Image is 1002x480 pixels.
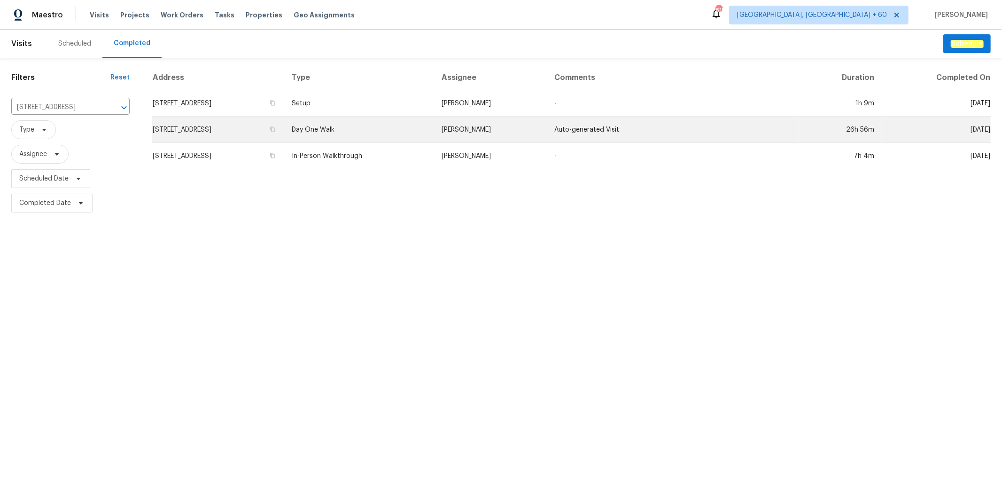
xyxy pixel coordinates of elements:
td: 26h 56m [799,117,882,143]
span: Type [19,125,34,134]
button: Open [117,101,131,114]
button: Copy Address [268,125,277,134]
td: 1h 9m [799,90,882,117]
div: Completed [114,39,150,48]
th: Assignee [434,65,547,90]
td: [DATE] [882,90,991,117]
td: [STREET_ADDRESS] [152,143,284,169]
h1: Filters [11,73,110,82]
td: - [547,143,799,169]
button: Copy Address [268,99,277,107]
span: Geo Assignments [294,10,355,20]
td: [DATE] [882,117,991,143]
td: [PERSON_NAME] [434,117,547,143]
em: Schedule [951,40,983,47]
div: Reset [110,73,130,82]
span: [PERSON_NAME] [931,10,988,20]
td: Day One Walk [284,117,434,143]
th: Duration [799,65,882,90]
td: 7h 4m [799,143,882,169]
span: Completed Date [19,198,71,208]
div: Scheduled [58,39,91,48]
span: Projects [120,10,149,20]
span: Assignee [19,150,47,159]
th: Type [284,65,434,90]
td: [DATE] [882,143,991,169]
span: [GEOGRAPHIC_DATA], [GEOGRAPHIC_DATA] + 60 [737,10,887,20]
td: [STREET_ADDRESS] [152,117,284,143]
span: Tasks [215,12,234,18]
td: Setup [284,90,434,117]
th: Completed On [882,65,991,90]
span: Scheduled Date [19,174,69,183]
th: Address [152,65,284,90]
button: Schedule [943,34,991,54]
th: Comments [547,65,799,90]
span: Properties [246,10,282,20]
button: Copy Address [268,151,277,160]
input: Search for an address... [11,100,103,115]
div: 815 [715,6,722,15]
span: Maestro [32,10,63,20]
td: [PERSON_NAME] [434,143,547,169]
td: [STREET_ADDRESS] [152,90,284,117]
span: Work Orders [161,10,203,20]
span: Visits [90,10,109,20]
td: Auto-generated Visit [547,117,799,143]
td: [PERSON_NAME] [434,90,547,117]
span: Visits [11,33,32,54]
td: In-Person Walkthrough [284,143,434,169]
td: - [547,90,799,117]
